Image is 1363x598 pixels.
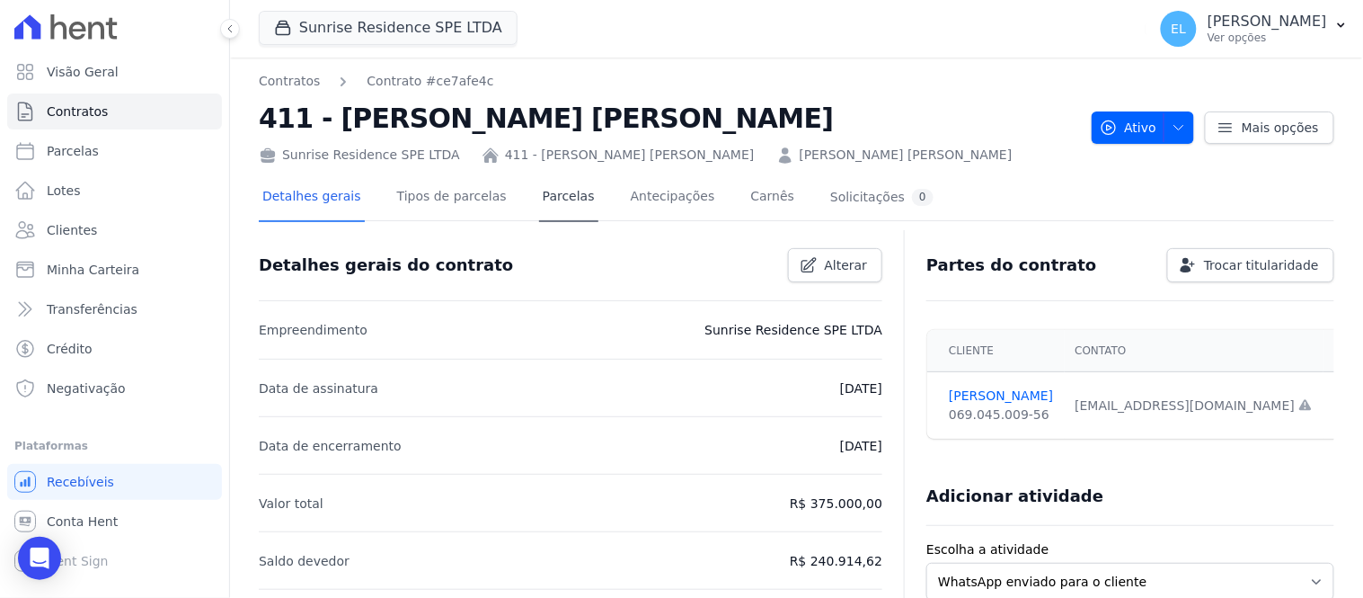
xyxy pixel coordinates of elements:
a: Parcelas [7,133,222,169]
a: Detalhes gerais [259,174,365,222]
div: Solicitações [830,189,934,206]
div: Sunrise Residence SPE LTDA [259,146,460,165]
a: Parcelas [539,174,598,222]
a: Mais opções [1205,112,1334,144]
p: R$ 240.914,62 [790,550,882,572]
a: Lotes [7,173,222,209]
span: Visão Geral [47,63,119,81]
p: Data de assinatura [259,378,378,399]
h2: 411 - [PERSON_NAME] [PERSON_NAME] [259,98,1077,138]
a: Recebíveis [7,464,222,500]
p: Ver opções [1208,31,1327,45]
a: Tipos de parcelas [394,174,510,222]
a: Negativação [7,370,222,406]
p: [DATE] [840,378,882,399]
a: Contratos [7,94,222,129]
label: Escolha a atividade [926,540,1334,559]
th: Contato [1065,330,1324,372]
span: Ativo [1100,112,1157,144]
h3: Partes do contrato [926,254,1097,276]
p: Sunrise Residence SPE LTDA [704,319,882,341]
span: Clientes [47,221,97,239]
p: Data de encerramento [259,435,402,457]
p: R$ 375.000,00 [790,493,882,514]
nav: Breadcrumb [259,72,1077,91]
th: Cliente [927,330,1064,372]
span: Trocar titularidade [1204,256,1319,274]
a: Conta Hent [7,504,222,540]
a: 411 - [PERSON_NAME] [PERSON_NAME] [505,146,755,165]
a: Crédito [7,331,222,367]
div: 069.045.009-56 [949,406,1053,424]
p: Empreendimento [259,319,367,341]
a: Solicitações0 [827,174,937,222]
h3: Adicionar atividade [926,486,1103,507]
a: [PERSON_NAME] [949,387,1053,406]
div: [EMAIL_ADDRESS][DOMAIN_NAME] [1075,397,1314,415]
span: Recebíveis [47,473,114,491]
span: EL [1172,22,1187,35]
a: Carnês [747,174,798,222]
span: Minha Carteira [47,261,139,279]
div: Plataformas [14,435,215,457]
p: [PERSON_NAME] [1208,13,1327,31]
span: Crédito [47,340,93,358]
span: Parcelas [47,142,99,160]
span: Lotes [47,182,81,200]
h3: Detalhes gerais do contrato [259,254,513,276]
p: Saldo devedor [259,550,350,572]
a: Visão Geral [7,54,222,90]
a: Alterar [788,248,883,282]
a: Antecipações [627,174,719,222]
button: Sunrise Residence SPE LTDA [259,11,518,45]
p: Valor total [259,493,323,514]
a: Clientes [7,212,222,248]
div: Open Intercom Messenger [18,537,61,580]
span: Transferências [47,300,137,318]
span: Alterar [825,256,868,274]
a: [PERSON_NAME] [PERSON_NAME] [800,146,1013,165]
button: Ativo [1092,112,1195,144]
span: Mais opções [1242,119,1319,137]
span: Negativação [47,379,126,397]
span: Conta Hent [47,513,118,531]
a: Minha Carteira [7,252,222,288]
div: 0 [912,189,934,206]
button: EL [PERSON_NAME] Ver opções [1146,4,1363,54]
span: Contratos [47,103,108,120]
a: Contratos [259,72,320,91]
a: Trocar titularidade [1167,248,1334,282]
a: Transferências [7,291,222,327]
nav: Breadcrumb [259,72,494,91]
p: [DATE] [840,435,882,457]
a: Contrato #ce7afe4c [367,72,493,91]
